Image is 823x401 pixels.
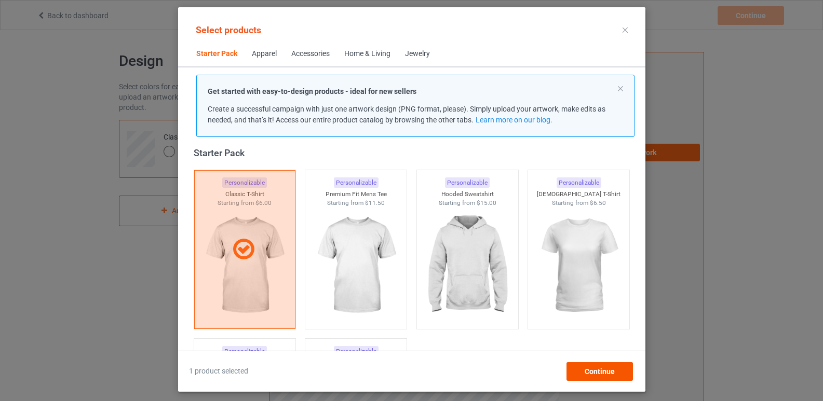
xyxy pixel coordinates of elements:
span: Starter Pack [189,42,245,66]
strong: Get started with easy-to-design products - ideal for new sellers [208,87,416,95]
div: Premium Fit Mens Tee [305,190,407,199]
div: Apparel [252,49,277,59]
div: Personalizable [445,177,490,188]
span: 1 product selected [189,366,248,377]
a: Learn more on our blog. [475,116,552,124]
div: Home & Living [344,49,390,59]
span: Continue [584,367,614,376]
img: regular.jpg [421,208,514,324]
img: regular.jpg [309,208,402,324]
div: Personalizable [222,346,267,357]
span: $11.50 [365,199,385,206]
div: Starting from [305,199,407,208]
span: Select products [196,24,261,35]
span: Create a successful campaign with just one artwork design (PNG format, please). Simply upload you... [208,105,605,124]
div: Starting from [528,199,629,208]
div: Starter Pack [193,147,634,159]
div: Starting from [416,199,518,208]
span: $6.50 [589,199,605,206]
img: regular.jpg [532,208,625,324]
div: Accessories [291,49,330,59]
div: Personalizable [556,177,601,188]
div: Personalizable [333,177,378,188]
span: $15.00 [476,199,496,206]
div: Continue [566,362,632,381]
div: Personalizable [333,346,378,357]
div: Jewelry [405,49,430,59]
div: [DEMOGRAPHIC_DATA] T-Shirt [528,190,629,199]
div: Hooded Sweatshirt [416,190,518,199]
